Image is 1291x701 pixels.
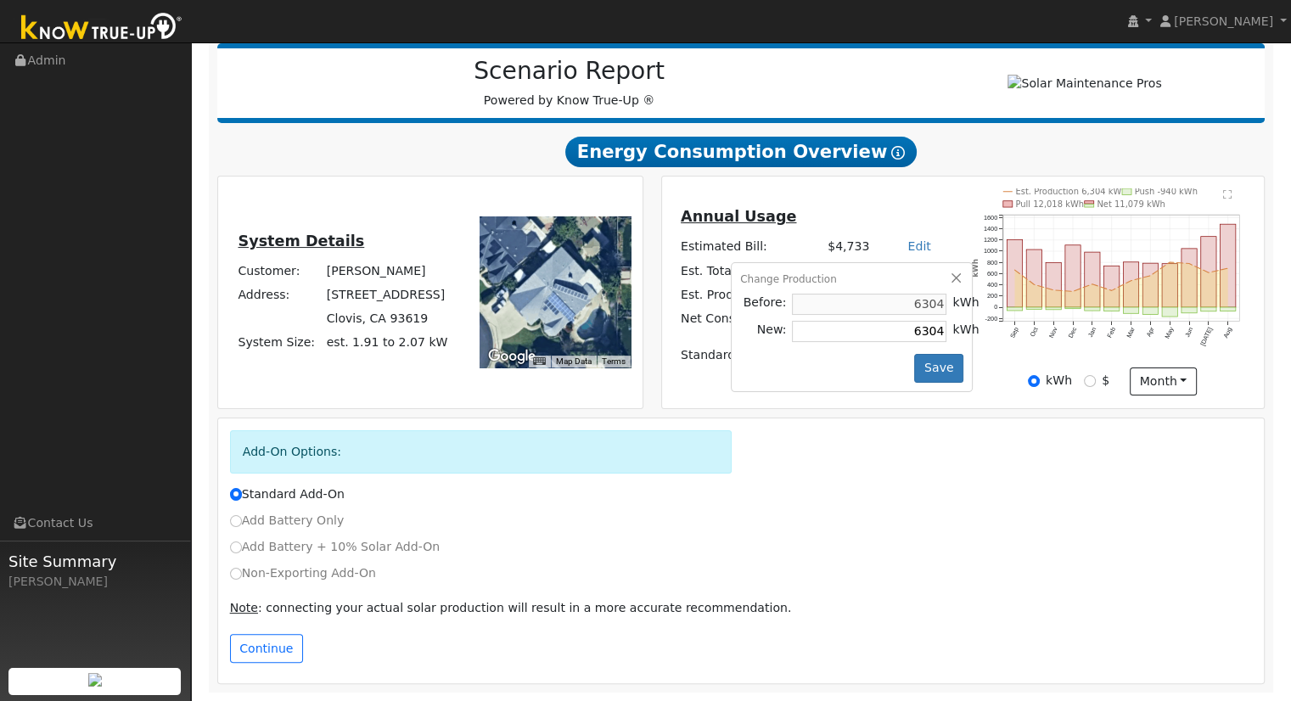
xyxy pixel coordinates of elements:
[226,57,913,109] div: Powered by Know True-Up ®
[1085,252,1100,307] rect: onclick=""
[984,247,997,255] text: 1000
[484,345,540,367] img: Google
[681,208,796,225] u: Annual Usage
[1016,187,1127,196] text: Est. Production 6,304 kWh
[914,354,963,383] button: Save
[230,564,376,582] label: Non-Exporting Add-On
[677,283,824,307] td: Est. Production Before:
[740,272,963,287] div: Change Production
[1065,245,1081,307] rect: onclick=""
[230,512,345,530] label: Add Battery Only
[740,318,789,345] td: New:
[1169,261,1171,263] circle: onclick=""
[972,259,980,278] text: kWh
[1102,372,1109,390] label: $
[1201,237,1216,307] rect: onclick=""
[230,515,242,527] input: Add Battery Only
[1092,283,1094,285] circle: onclick=""
[987,259,997,266] text: 800
[1097,199,1165,209] text: Net 11,079 kWh
[1104,266,1120,307] rect: onclick=""
[13,9,191,48] img: Know True-Up
[1008,326,1020,339] text: Sep
[1222,326,1234,339] text: Aug
[984,236,997,244] text: 1200
[323,283,451,307] td: [STREET_ADDRESS]
[984,214,997,222] text: 1600
[1110,289,1113,292] circle: onclick=""
[1221,307,1236,311] rect: onclick=""
[1007,239,1022,307] rect: onclick=""
[1125,326,1137,339] text: Mar
[987,270,997,278] text: 600
[1162,307,1177,317] rect: onclick=""
[677,235,824,259] td: Estimated Bill:
[323,331,451,355] td: System Size
[1226,267,1229,270] circle: onclick=""
[1033,283,1036,286] circle: onclick=""
[235,331,323,355] td: System Size:
[1046,307,1061,310] rect: onclick=""
[1052,289,1055,291] circle: onclick=""
[1201,307,1216,311] rect: onclick=""
[1008,75,1161,93] img: Solar Maintenance Pros
[1084,375,1096,387] input: $
[565,137,917,167] span: Energy Consumption Overview
[323,260,451,283] td: [PERSON_NAME]
[740,291,789,318] td: Before:
[230,430,733,474] div: Add-On Options:
[1026,250,1041,307] rect: onclick=""
[238,233,364,250] u: System Details
[1085,307,1100,311] rect: onclick=""
[484,345,540,367] a: Open this area in Google Maps (opens a new window)
[1142,307,1158,315] rect: onclick=""
[1174,14,1273,28] span: [PERSON_NAME]
[1029,326,1040,338] text: Oct
[950,291,982,318] td: kWh
[677,344,950,367] td: Standard Add-On
[1067,326,1079,339] text: Dec
[88,673,102,687] img: retrieve
[1106,326,1117,339] text: Feb
[677,259,824,283] td: Est. Total Consumption:
[1188,262,1191,265] circle: onclick=""
[556,356,592,367] button: Map Data
[230,601,258,614] u: Note
[1046,372,1072,390] label: kWh
[1142,263,1158,307] rect: onclick=""
[1162,264,1177,307] rect: onclick=""
[230,601,792,614] span: : connecting your actual solar production will result in a more accurate recommendation.
[1026,307,1041,309] rect: onclick=""
[533,356,545,367] button: Keyboard shortcuts
[1072,290,1075,293] circle: onclick=""
[1149,274,1152,277] circle: onclick=""
[987,281,997,289] text: 400
[1046,263,1061,307] rect: onclick=""
[1104,307,1120,311] rect: onclick=""
[994,303,997,311] text: 0
[1065,307,1081,309] rect: onclick=""
[230,485,345,503] label: Standard Add-On
[230,488,242,500] input: Standard Add-On
[1164,326,1176,340] text: May
[825,235,873,259] td: $4,733
[1182,249,1197,307] rect: onclick=""
[873,259,951,283] td: kWh
[8,573,182,591] div: [PERSON_NAME]
[1145,326,1156,339] text: Apr
[1221,224,1236,307] rect: onclick=""
[235,283,323,307] td: Address:
[1124,307,1139,313] rect: onclick=""
[1124,262,1139,307] rect: onclick=""
[1208,272,1210,274] circle: onclick=""
[907,239,930,253] a: Edit
[230,538,441,556] label: Add Battery + 10% Solar Add-On
[1223,189,1232,199] text: 
[825,259,873,283] td: 17,383
[230,634,303,663] button: Continue
[985,315,998,322] text: -200
[1013,269,1016,272] circle: onclick=""
[987,292,997,300] text: 200
[1016,199,1085,209] text: Pull 12,018 kWh
[323,307,451,331] td: Clovis, CA 93619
